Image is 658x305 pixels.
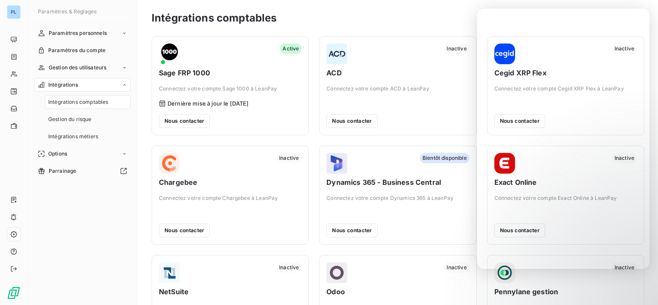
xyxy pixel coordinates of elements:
[45,112,130,126] a: Gestion du risque
[48,98,108,106] span: Intégrations comptables
[326,177,469,187] span: Dynamics 365 - Business Central
[49,167,77,175] span: Parrainage
[159,68,301,78] span: Sage FRP 1000
[34,44,130,57] a: Paramètres du compte
[34,164,130,178] a: Parrainage
[49,29,107,37] span: Paramètres personnels
[326,194,469,202] span: Connectez votre compte Dynamics 365 à LeanPay
[168,100,249,107] span: Dernière mise à jour le [DATE]
[159,286,301,297] span: NetSuite
[38,8,96,15] span: Paramètres & Réglages
[629,276,649,296] iframe: Intercom live chat
[159,153,180,174] img: Chargebee logo
[326,68,469,78] span: ACD
[326,85,469,93] span: Connectez votre compte ACD à LeanPay
[45,130,130,143] a: Intégrations métiers
[326,153,347,174] img: Dynamics 365 - Business Central logo
[159,85,301,93] span: Connectez votre compte Sage 1000 à LeanPay
[326,224,377,237] button: Nous contacter
[444,262,469,273] span: Inactive
[48,115,92,123] span: Gestion du risque
[48,47,106,54] span: Paramètres du compte
[159,194,301,202] span: Connectez votre compte Chargebee à LeanPay
[7,5,21,19] div: PL
[494,286,637,297] span: Pennylane gestion
[326,262,347,283] img: Odoo logo
[280,44,301,54] span: Active
[494,262,515,283] img: Pennylane gestion logo
[48,133,98,140] span: Intégrations métiers
[48,81,78,89] span: Intégrations
[49,64,107,72] span: Gestion des utilisateurs
[159,262,180,283] img: NetSuite logo
[420,153,469,163] span: Bientôt disponible
[477,9,649,269] iframe: Intercom live chat
[7,286,21,300] img: Logo LeanPay
[276,153,301,163] span: Inactive
[276,262,301,273] span: Inactive
[152,10,276,26] h3: Intégrations comptables
[444,44,469,54] span: Inactive
[326,286,469,297] span: Odoo
[326,114,377,128] button: Nous contacter
[159,44,180,64] img: Sage FRP 1000 logo
[159,224,210,237] button: Nous contacter
[45,95,130,109] a: Intégrations comptables
[159,114,210,128] button: Nous contacter
[159,177,301,187] span: Chargebee
[326,44,347,64] img: ACD logo
[48,150,67,158] span: Options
